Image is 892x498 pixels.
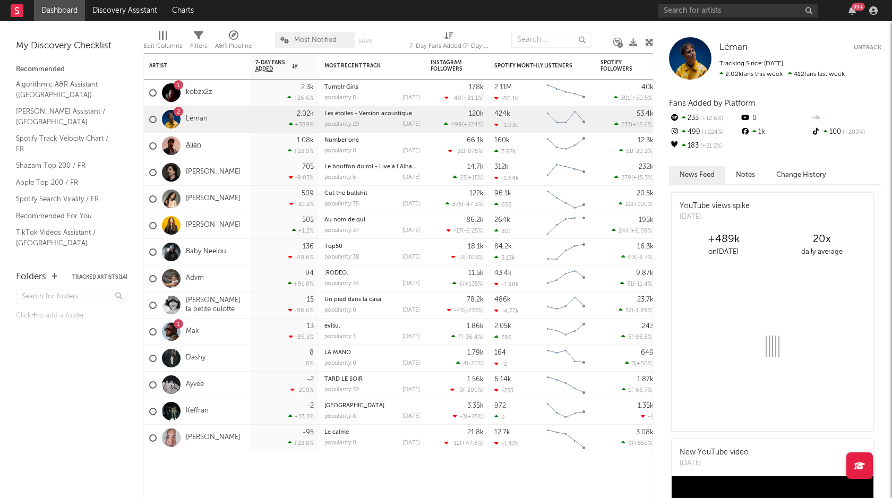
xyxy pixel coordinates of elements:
[542,106,590,133] svg: Chart title
[289,174,314,181] div: -9.03 %
[324,164,493,170] a: Le bouffon du roi - Live à l’Alhambra [PERSON_NAME] / 1964
[297,137,314,144] div: 1.08k
[467,429,484,436] div: 21.8k
[467,296,484,303] div: 78.2k
[464,228,482,234] span: -6.25 %
[451,254,484,261] div: ( )
[621,333,654,340] div: ( )
[494,243,512,250] div: 84.2k
[467,323,484,330] div: 1.86k
[324,175,356,181] div: popularity: 6
[669,125,740,139] div: 499
[464,202,482,208] span: -47.3 %
[324,111,412,117] a: Les étoiles - Version acoustique
[601,59,638,72] div: Spotify Followers
[460,175,466,181] span: 23
[542,212,590,239] svg: Chart title
[288,254,314,261] div: -40.6 %
[324,111,420,117] div: Les étoiles - Version acoustique
[467,402,484,409] div: 3.35k
[16,289,127,304] input: Search for folders...
[641,84,654,91] div: 40k
[16,271,46,284] div: Folders
[288,413,314,420] div: +33.3 %
[542,80,590,106] svg: Chart title
[542,186,590,212] svg: Chart title
[619,148,654,154] div: ( )
[468,243,484,250] div: 18.1k
[324,387,359,393] div: popularity: 32
[324,244,342,250] a: Top50
[542,425,590,451] svg: Chart title
[632,122,652,128] span: +12.6 %
[450,387,484,393] div: ( )
[773,233,871,246] div: 20 x
[307,402,314,409] div: -2
[143,40,182,53] div: Edit Columns
[699,143,723,149] span: +21.2 %
[621,254,654,261] div: ( )
[289,201,314,208] div: -30.2 %
[402,360,420,366] div: [DATE]
[633,308,652,314] span: -1.89 %
[16,227,117,248] a: TikTok Videos Assistant / [GEOGRAPHIC_DATA]
[324,430,349,435] a: Le calme
[190,27,207,57] div: Filters
[466,255,482,261] span: -103 %
[16,160,117,171] a: Shazam Top 200 / FR
[494,429,510,436] div: 12.7k
[324,148,356,154] div: popularity: 0
[451,96,461,101] span: -49
[402,228,420,234] div: [DATE]
[468,361,482,367] span: -20 %
[465,388,482,393] span: -200 %
[190,40,207,53] div: Filters
[637,110,654,117] div: 53.4k
[841,130,865,135] span: +200 %
[409,27,489,57] div: 7-Day Fans Added (7-Day Fans Added)
[303,429,314,436] div: -95
[542,292,590,319] svg: Chart title
[297,110,314,117] div: 2.02k
[324,270,348,276] a: .RODÉO.
[324,414,356,419] div: popularity: 8
[719,71,783,78] span: 2.02k fans this week
[636,429,654,436] div: 3.08k
[669,111,740,125] div: 233
[186,88,212,97] a: kobzx2z
[467,349,484,356] div: 1.79k
[324,281,359,287] div: popularity: 34
[674,246,773,259] div: on [DATE]
[324,376,363,382] a: TARD LE SOIR
[619,307,654,314] div: ( )
[324,138,420,143] div: Number one
[464,122,482,128] span: +224 %
[542,345,590,372] svg: Chart title
[637,243,654,250] div: 16.3k
[633,202,652,208] span: +100 %
[402,387,420,393] div: [DATE]
[458,334,461,340] span: 7
[766,166,837,184] button: Change History
[186,221,241,230] a: [PERSON_NAME]
[811,125,881,139] div: 100
[629,388,631,393] span: 1
[719,71,845,78] span: 412 fans last week
[149,63,229,69] div: Artist
[16,63,127,76] div: Recommended
[511,32,591,48] input: Search...
[16,40,127,53] div: My Discovery Checklist
[402,414,420,419] div: [DATE]
[454,308,464,314] span: -48
[542,133,590,159] svg: Chart title
[494,164,509,170] div: 312k
[447,307,484,314] div: ( )
[402,122,420,127] div: [DATE]
[636,270,654,277] div: 9.87k
[453,174,484,181] div: ( )
[494,95,518,102] div: -50.1k
[542,319,590,345] svg: Chart title
[324,191,367,196] a: Cut the bullshit
[494,296,511,303] div: 486k
[494,190,511,197] div: 96.1k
